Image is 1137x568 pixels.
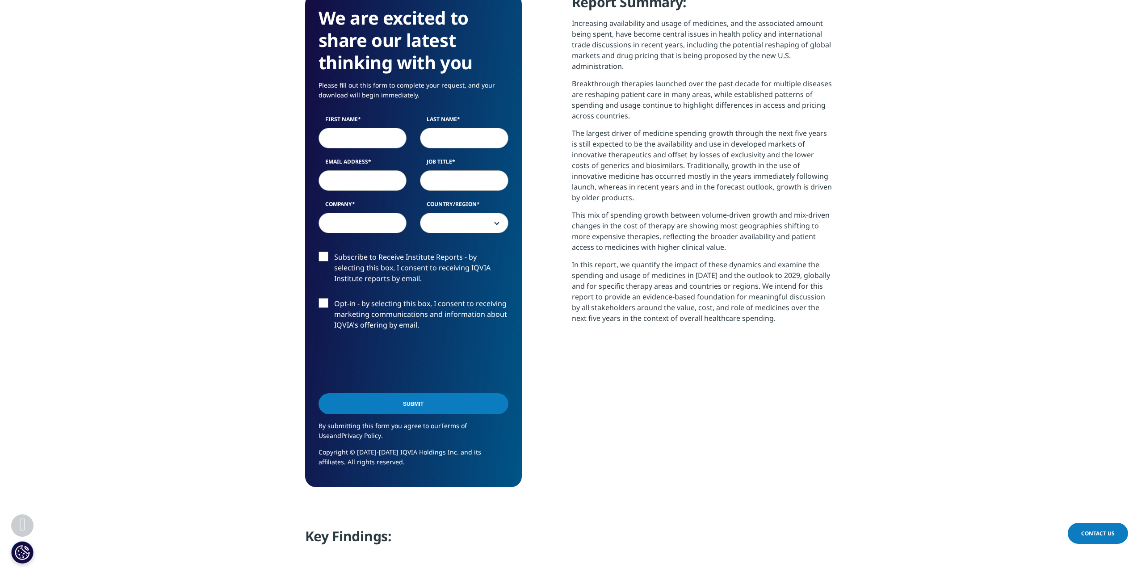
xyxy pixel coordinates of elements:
[319,252,508,289] label: Subscribe to Receive Institute Reports - by selecting this box, I consent to receiving IQVIA Inst...
[572,78,832,128] p: Breakthrough therapies launched over the past decade for multiple diseases are reshaping patient ...
[319,115,407,128] label: First Name
[572,128,832,210] p: The largest driver of medicine spending growth through the next five years is still expected to b...
[11,541,34,564] button: Cookies Settings
[319,447,508,474] p: Copyright © [DATE]-[DATE] IQVIA Holdings Inc. and its affiliates. All rights reserved.
[319,298,508,335] label: Opt-in - by selecting this box, I consent to receiving marketing communications and information a...
[319,80,508,107] p: Please fill out this form to complete your request, and your download will begin immediately.
[319,7,508,74] h3: We are excited to share our latest thinking with you
[319,158,407,170] label: Email Address
[305,527,832,552] h4: Key Findings:
[319,393,508,414] input: Submit
[1081,530,1115,537] span: Contact Us
[319,200,407,213] label: Company
[420,200,508,213] label: Country/Region
[319,421,508,447] p: By submitting this form you agree to our and .
[572,259,832,330] p: In this report, we quantify the impact of these dynamics and examine the spending and usage of me...
[420,158,508,170] label: Job Title
[420,115,508,128] label: Last Name
[572,210,832,259] p: This mix of spending growth between volume-driven growth and mix-driven changes in the cost of th...
[319,345,454,379] iframe: reCAPTCHA
[572,18,832,78] p: Increasing availability and usage of medicines, and the associated amount being spent, have becom...
[341,431,381,440] a: Privacy Policy
[1068,523,1128,544] a: Contact Us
